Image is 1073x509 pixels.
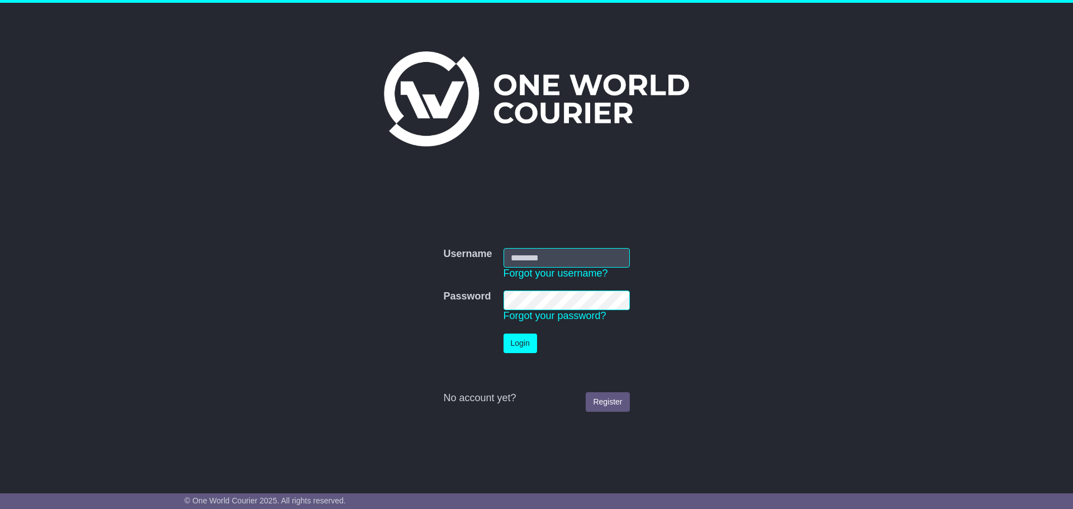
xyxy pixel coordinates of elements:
div: No account yet? [443,392,629,405]
a: Forgot your username? [504,268,608,279]
label: Username [443,248,492,260]
a: Register [586,392,629,412]
span: © One World Courier 2025. All rights reserved. [184,496,346,505]
a: Forgot your password? [504,310,606,321]
button: Login [504,334,537,353]
label: Password [443,291,491,303]
img: One World [384,51,689,146]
